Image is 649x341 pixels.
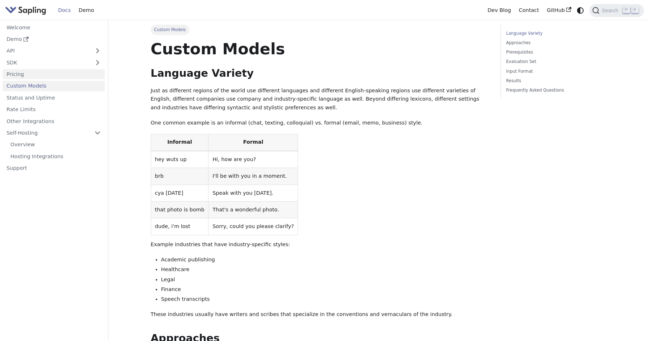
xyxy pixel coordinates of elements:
a: Approaches [506,39,604,46]
td: That's a wonderful photo. [209,202,298,218]
td: that photo is bomb [151,202,209,218]
a: Results [506,77,604,84]
a: Overview [7,139,105,150]
p: One common example is an informal (chat, texting, colloquial) vs. formal (email, memo, business) ... [151,119,490,127]
h2: Language Variety [151,67,490,80]
a: Sapling.ai [5,5,49,16]
a: Welcome [3,22,105,33]
a: Frequently Asked Questions [506,87,604,94]
button: Switch between dark and light mode (currently system mode) [575,5,586,16]
a: Rate Limits [3,104,105,115]
img: Sapling.ai [5,5,46,16]
a: Demo [3,34,105,45]
a: SDK [3,57,90,68]
li: Healthcare [161,265,490,274]
a: Self-Hosting [3,128,105,138]
td: Hi, how are you? [209,151,298,168]
button: Search (Command+K) [589,4,644,17]
li: Legal [161,275,490,284]
li: Speech transcripts [161,295,490,304]
a: Support [3,163,105,173]
p: These industries usually have writers and scribes that specialize in the conventions and vernacul... [151,310,490,319]
span: Search [599,8,623,13]
button: Expand sidebar category 'API' [90,46,105,56]
a: Custom Models [3,81,105,91]
a: Contact [515,5,543,16]
td: Speak with you [DATE]. [209,185,298,201]
a: Dev Blog [483,5,515,16]
td: Sorry, could you please clarify? [209,218,298,235]
li: Academic publishing [161,256,490,264]
a: Evaluation Set [506,58,604,65]
a: Language Variety [506,30,604,37]
a: Input Format [506,68,604,75]
td: hey wuts up [151,151,209,168]
p: Just as different regions of the world use different languages and different English-speaking reg... [151,87,490,112]
a: Docs [54,5,75,16]
td: cya [DATE] [151,185,209,201]
a: GitHub [543,5,575,16]
a: Demo [75,5,98,16]
a: Status and Uptime [3,92,105,103]
kbd: ⌘ [623,7,630,13]
a: Pricing [3,69,105,80]
li: Finance [161,285,490,294]
a: API [3,46,90,56]
td: I'll be with you in a moment. [209,168,298,185]
h1: Custom Models [151,39,490,59]
kbd: K [631,7,639,13]
span: Custom Models [151,25,189,35]
th: Informal [151,134,209,151]
a: Hosting Integrations [7,151,105,161]
button: Expand sidebar category 'SDK' [90,57,105,68]
nav: Breadcrumbs [151,25,490,35]
a: Prerequisites [506,49,604,56]
a: Other Integrations [3,116,105,126]
p: Example industries that have industry-specific styles: [151,240,490,249]
th: Formal [209,134,298,151]
td: brb [151,168,209,185]
td: dude, i'm lost [151,218,209,235]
